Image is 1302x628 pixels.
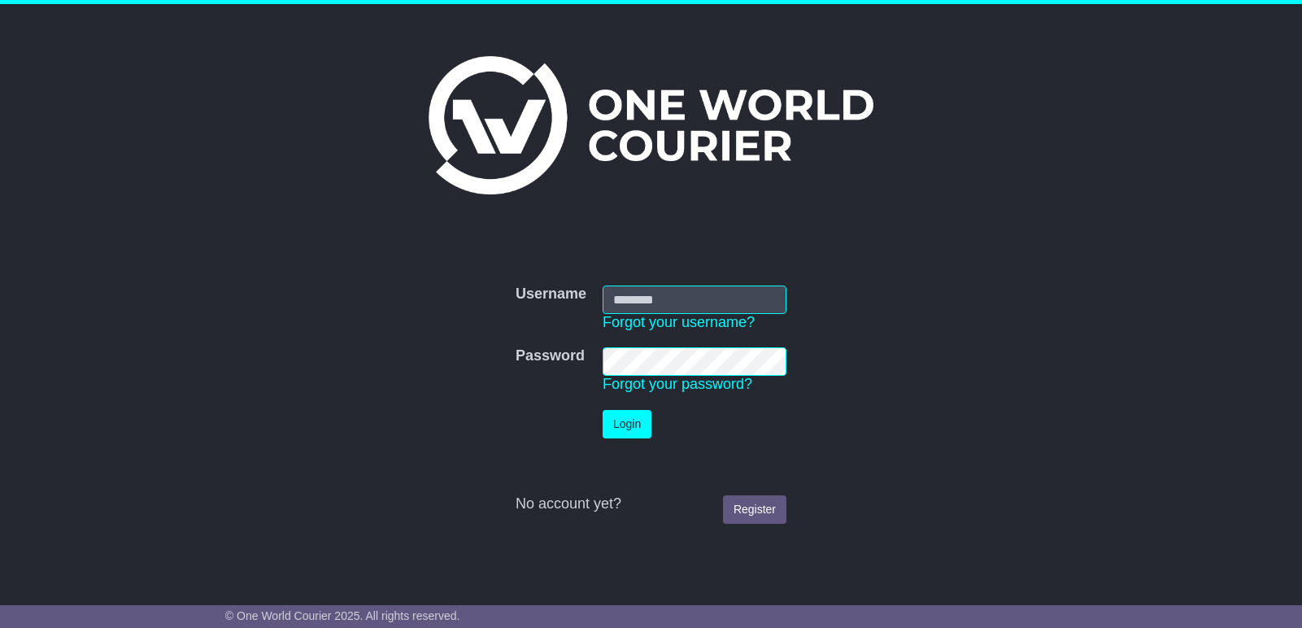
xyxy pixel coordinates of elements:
[225,609,460,622] span: © One World Courier 2025. All rights reserved.
[516,495,786,513] div: No account yet?
[603,314,755,330] a: Forgot your username?
[516,347,585,365] label: Password
[516,286,586,303] label: Username
[429,56,873,194] img: One World
[603,376,752,392] a: Forgot your password?
[723,495,786,524] a: Register
[603,410,651,438] button: Login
